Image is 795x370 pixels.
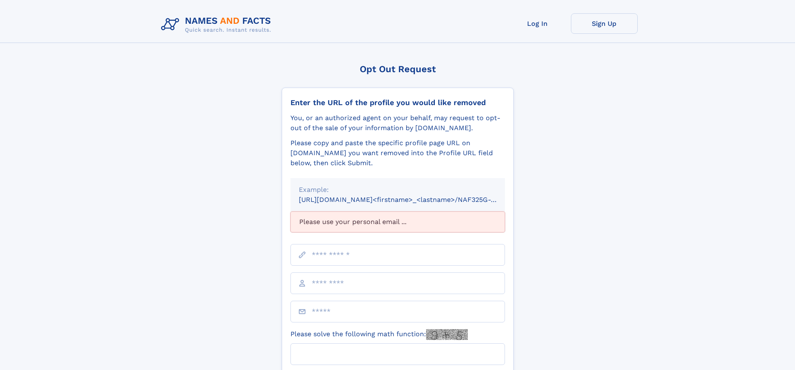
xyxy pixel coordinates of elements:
img: Logo Names and Facts [158,13,278,36]
div: Please copy and paste the specific profile page URL on [DOMAIN_NAME] you want removed into the Pr... [290,138,505,168]
div: Please use your personal email ... [290,211,505,232]
small: [URL][DOMAIN_NAME]<firstname>_<lastname>/NAF325G-xxxxxxxx [299,196,521,204]
a: Log In [504,13,571,34]
div: Example: [299,185,497,195]
a: Sign Up [571,13,638,34]
div: You, or an authorized agent on your behalf, may request to opt-out of the sale of your informatio... [290,113,505,133]
label: Please solve the following math function: [290,329,468,340]
div: Enter the URL of the profile you would like removed [290,98,505,107]
div: Opt Out Request [282,64,514,74]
